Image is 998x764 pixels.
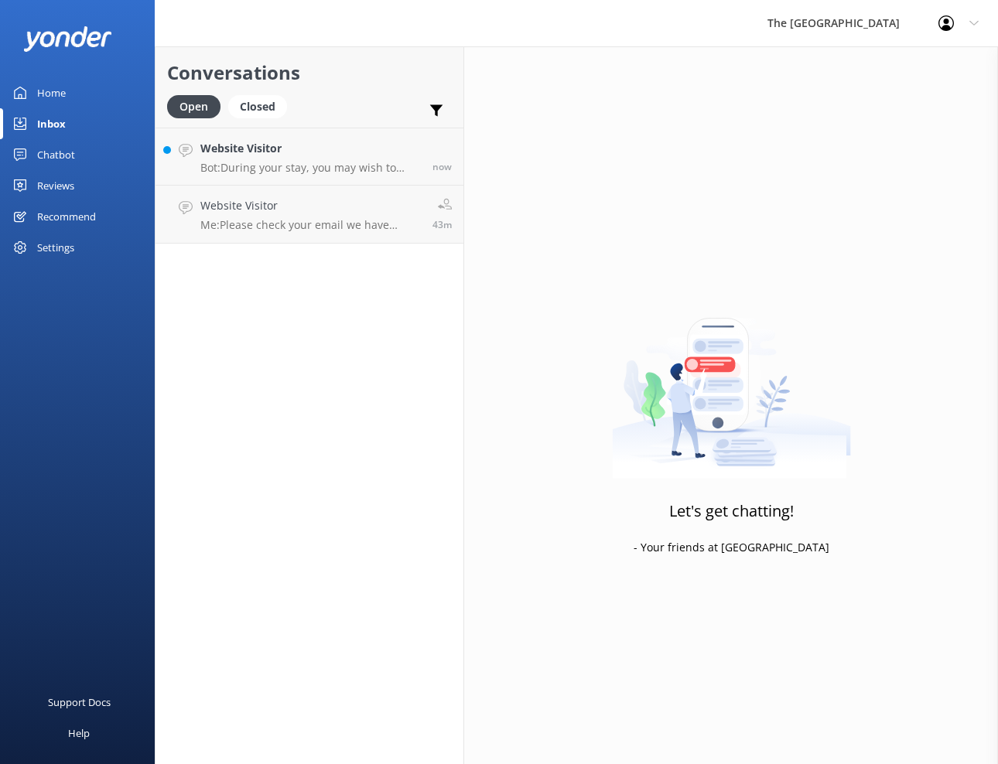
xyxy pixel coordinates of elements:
[432,160,452,173] span: Sep 22 2025 12:41pm (UTC -10:00) Pacific/Honolulu
[48,687,111,718] div: Support Docs
[37,108,66,139] div: Inbox
[37,201,96,232] div: Recommend
[37,77,66,108] div: Home
[432,218,452,231] span: Sep 22 2025 11:58am (UTC -10:00) Pacific/Honolulu
[167,58,452,87] h2: Conversations
[200,218,421,232] p: Me: Please check your email we have responded to your query
[37,139,75,170] div: Chatbot
[167,95,220,118] div: Open
[228,97,295,114] a: Closed
[200,140,421,157] h4: Website Visitor
[37,170,74,201] div: Reviews
[200,197,421,214] h4: Website Visitor
[200,161,421,175] p: Bot: During your stay, you may wish to upgrade to a higher category guest room, suite, or even th...
[228,95,287,118] div: Closed
[612,285,851,479] img: artwork of a man stealing a conversation from at giant smartphone
[167,97,228,114] a: Open
[156,128,463,186] a: Website VisitorBot:During your stay, you may wish to upgrade to a higher category guest room, sui...
[156,186,463,244] a: Website VisitorMe:Please check your email we have responded to your query43m
[669,499,794,524] h3: Let's get chatting!
[37,232,74,263] div: Settings
[68,718,90,749] div: Help
[634,539,829,556] p: - Your friends at [GEOGRAPHIC_DATA]
[23,26,112,52] img: yonder-white-logo.png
